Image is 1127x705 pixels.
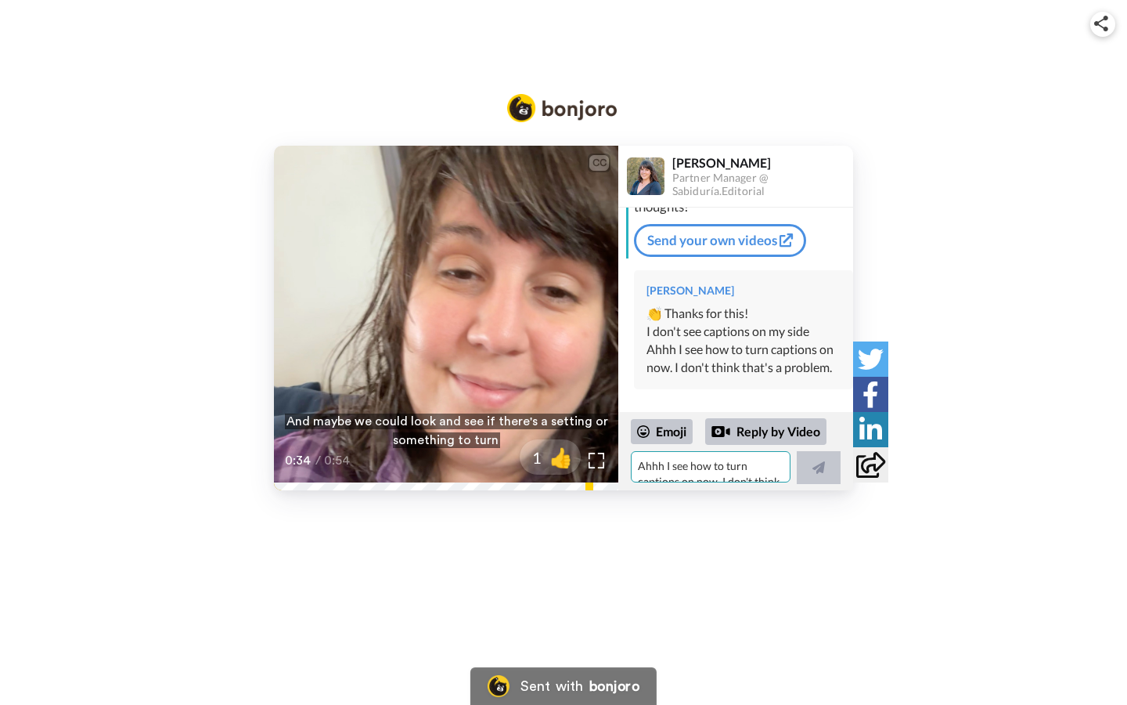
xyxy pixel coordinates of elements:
[631,419,693,444] div: Emoji
[705,418,826,445] div: Reply by Video
[1094,16,1108,31] img: ic_share.svg
[646,305,841,323] div: 👏 Thanks for this!
[520,446,542,468] span: 1
[315,451,321,470] span: /
[507,94,617,122] img: Bonjoro Logo
[285,451,312,470] span: 0:34
[672,172,852,198] div: Partner Manager @ Sabiduría.Editorial
[672,155,852,170] div: [PERSON_NAME]
[711,422,730,441] div: Reply by Video
[646,341,841,377] div: Ahhh I see how to turn captions on now. I don't think that's a problem.
[646,283,841,298] div: [PERSON_NAME]
[285,414,608,448] span: And maybe we could look and see if there's a setting or something to turn
[627,157,664,195] img: Profile Image
[542,445,581,470] span: 👍
[589,155,609,171] div: CC
[520,439,581,475] button: 1👍
[324,451,351,470] span: 0:54
[634,224,806,257] a: Send your own videos
[646,323,841,341] div: I don't see captions on my side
